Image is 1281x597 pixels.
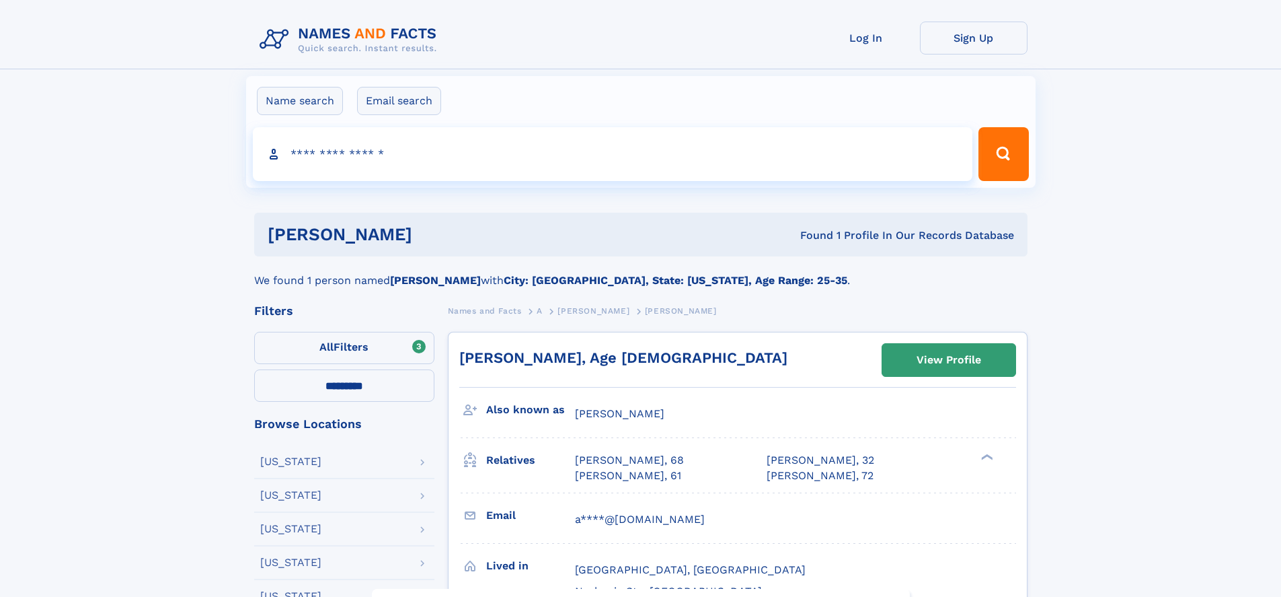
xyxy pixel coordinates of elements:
[537,306,543,316] span: A
[260,557,321,568] div: [US_STATE]
[606,228,1014,243] div: Found 1 Profile In Our Records Database
[390,274,481,287] b: [PERSON_NAME]
[920,22,1027,55] a: Sign Up
[459,349,787,366] a: [PERSON_NAME], Age [DEMOGRAPHIC_DATA]
[260,490,321,501] div: [US_STATE]
[504,274,847,287] b: City: [GEOGRAPHIC_DATA], State: [US_STATE], Age Range: 25-35
[254,256,1027,289] div: We found 1 person named with .
[557,302,629,319] a: [PERSON_NAME]
[978,127,1028,181] button: Search Button
[486,555,575,577] h3: Lived in
[575,563,806,576] span: [GEOGRAPHIC_DATA], [GEOGRAPHIC_DATA]
[254,22,448,58] img: Logo Names and Facts
[268,226,607,243] h1: [PERSON_NAME]
[260,456,321,467] div: [US_STATE]
[254,418,434,430] div: Browse Locations
[486,504,575,527] h3: Email
[575,453,684,468] a: [PERSON_NAME], 68
[767,453,874,468] a: [PERSON_NAME], 32
[357,87,441,115] label: Email search
[537,302,543,319] a: A
[260,524,321,534] div: [US_STATE]
[812,22,920,55] a: Log In
[645,306,717,316] span: [PERSON_NAME]
[557,306,629,316] span: [PERSON_NAME]
[917,345,981,376] div: View Profile
[254,305,434,317] div: Filters
[978,453,994,462] div: ❯
[767,468,874,483] a: [PERSON_NAME], 72
[253,127,973,181] input: search input
[882,344,1015,376] a: View Profile
[486,449,575,472] h3: Relatives
[486,398,575,421] h3: Also known as
[257,87,343,115] label: Name search
[319,341,334,353] span: All
[254,332,434,364] label: Filters
[448,302,522,319] a: Names and Facts
[575,468,681,483] a: [PERSON_NAME], 61
[575,407,664,420] span: [PERSON_NAME]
